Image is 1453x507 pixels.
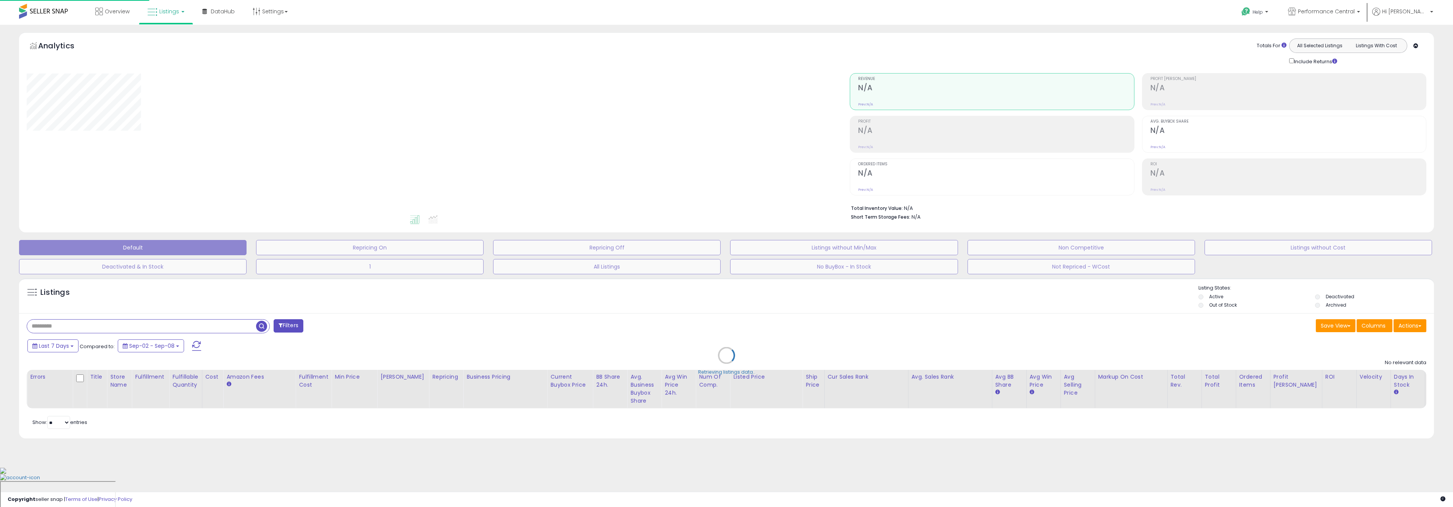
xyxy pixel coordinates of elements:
b: Total Inventory Value: [851,205,903,211]
div: Totals For [1257,42,1286,50]
a: Hi [PERSON_NAME] [1372,8,1433,25]
h2: N/A [1150,83,1426,94]
button: Non Competitive [968,240,1195,255]
small: Prev: N/A [1150,145,1165,149]
a: Help [1235,1,1276,25]
button: Listings With Cost [1348,41,1405,51]
button: Default [19,240,247,255]
li: N/A [851,203,1421,212]
span: Listings [159,8,179,15]
button: Deactivated & In Stock [19,259,247,274]
button: Repricing Off [493,240,721,255]
small: Prev: N/A [858,102,873,107]
h2: N/A [1150,126,1426,136]
small: Prev: N/A [1150,187,1165,192]
div: Retrieving listings data.. [698,369,755,376]
span: Revenue [858,77,1134,81]
h5: Analytics [38,40,89,53]
span: Profit [858,120,1134,124]
button: Not Repriced - WCost [968,259,1195,274]
small: Prev: N/A [1150,102,1165,107]
div: Include Returns [1283,57,1346,66]
button: Listings without Cost [1205,240,1432,255]
b: Short Term Storage Fees: [851,214,910,220]
button: 1 [256,259,484,274]
span: Profit [PERSON_NAME] [1150,77,1426,81]
button: All Selected Listings [1291,41,1348,51]
small: Prev: N/A [858,187,873,192]
span: DataHub [211,8,235,15]
span: Help [1253,9,1263,15]
span: Ordered Items [858,162,1134,166]
span: Performance Central [1298,8,1355,15]
i: Get Help [1241,7,1251,16]
button: Listings without Min/Max [730,240,958,255]
h2: N/A [858,126,1134,136]
small: Prev: N/A [858,145,873,149]
span: N/A [912,213,921,221]
button: Repricing On [256,240,484,255]
h2: N/A [1150,169,1426,179]
h2: N/A [858,83,1134,94]
h2: N/A [858,169,1134,179]
span: Hi [PERSON_NAME] [1382,8,1428,15]
button: No BuyBox - In Stock [730,259,958,274]
span: Overview [105,8,130,15]
button: All Listings [493,259,721,274]
span: Avg. Buybox Share [1150,120,1426,124]
span: ROI [1150,162,1426,166]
